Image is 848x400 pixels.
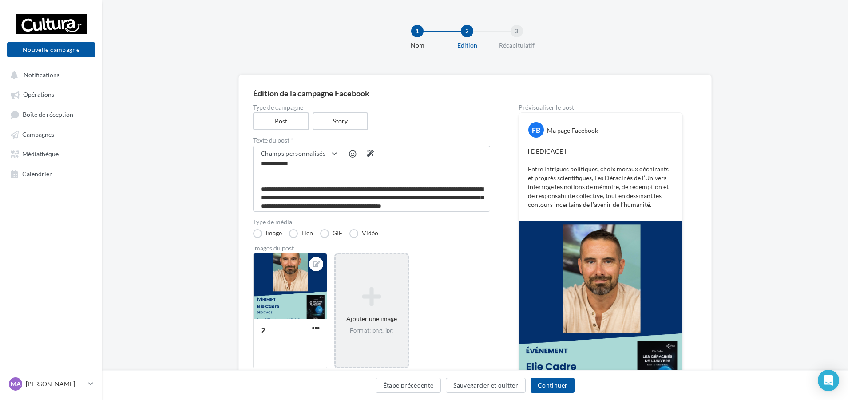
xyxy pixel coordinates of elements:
a: Calendrier [5,166,97,182]
div: 1 [411,25,424,37]
span: Boîte de réception [23,111,73,118]
label: Lien [289,229,313,238]
label: Story [313,112,369,130]
div: Édition de la campagne Facebook [253,89,697,97]
div: 3 [511,25,523,37]
span: MA [11,380,21,388]
a: Campagnes [5,126,97,142]
div: Nom [389,41,446,50]
span: Champs personnalisés [261,150,325,157]
label: Post [253,112,309,130]
a: Médiathèque [5,146,97,162]
span: Campagnes [22,131,54,138]
span: Notifications [24,71,59,79]
label: Type de média [253,219,490,225]
label: Texte du post * [253,137,490,143]
button: Sauvegarder et quitter [446,378,526,393]
div: Prévisualiser le post [519,104,683,111]
div: Open Intercom Messenger [818,370,839,391]
div: Récapitulatif [488,41,545,50]
div: 2 [461,25,473,37]
a: Opérations [5,86,97,102]
span: Opérations [23,91,54,99]
p: [PERSON_NAME] [26,380,85,388]
div: Edition [439,41,495,50]
a: MA [PERSON_NAME] [7,376,95,392]
button: Étape précédente [376,378,441,393]
div: Ma page Facebook [547,126,598,135]
a: Boîte de réception [5,106,97,123]
span: Médiathèque [22,150,59,158]
button: Champs personnalisés [254,146,342,161]
p: [ DEDICACE ] Entre intrigues politiques, choix moraux déchirants et progrès scientifiques, Les Dé... [528,147,674,209]
div: 2 [261,325,265,335]
button: Nouvelle campagne [7,42,95,57]
div: FB [528,122,544,138]
button: Notifications [5,67,93,83]
label: Type de campagne [253,104,490,111]
label: GIF [320,229,342,238]
button: Continuer [531,378,575,393]
label: Vidéo [349,229,378,238]
div: Images du post [253,245,490,251]
label: Image [253,229,282,238]
span: Calendrier [22,170,52,178]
